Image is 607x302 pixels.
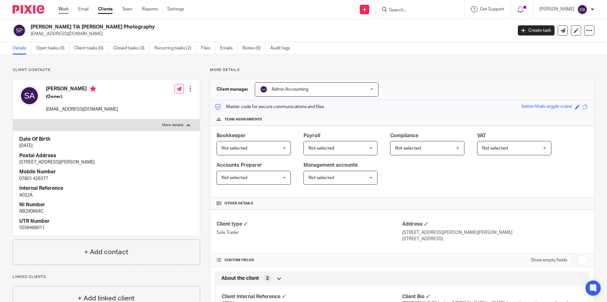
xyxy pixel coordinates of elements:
[402,221,588,228] h4: Address
[222,176,247,180] span: Not selected
[577,4,587,15] img: svg%3E
[13,274,200,280] p: Linked clients
[19,159,193,165] p: [STREET_ADDRESS][PERSON_NAME]
[58,6,69,12] a: Work
[90,86,96,92] i: Primary
[19,152,193,159] h4: Postal Address
[272,87,308,92] span: Admin Accounting
[46,93,118,100] h5: (Owner)
[31,24,413,30] h2: [PERSON_NAME] T/A [PERSON_NAME] Photography
[19,143,193,149] p: [DATE]
[220,42,238,55] a: Emails
[31,31,508,37] p: [EMAIL_ADDRESS][DOMAIN_NAME]
[303,163,358,168] span: Management accounts
[402,293,583,300] h4: Client Bio
[224,201,253,206] span: Other details
[142,6,158,12] a: Reports
[303,133,320,138] span: Payroll
[221,275,259,282] span: About the client
[19,202,193,208] h4: NI Number
[309,146,334,151] span: Not selected
[19,208,193,215] p: NB290664C
[19,176,193,182] p: 07801 429377
[389,8,445,13] input: Search
[19,185,193,192] h4: Internal Reference
[13,5,44,14] img: Pixie
[217,86,248,93] h3: Client manager
[217,229,402,236] p: Sole Trader
[113,42,150,55] a: Closed tasks (3)
[224,117,262,122] span: Team assignments
[19,218,193,225] h4: UTR Number
[217,163,262,168] span: Accounts Preparer
[217,258,402,263] h4: CUSTOM FIELDS
[74,42,108,55] a: Client tasks (0)
[266,275,269,282] span: 2
[531,257,567,263] label: Show empty fields
[482,146,508,151] span: Not selected
[19,192,193,198] p: A022A
[19,169,193,175] h4: Mobile Number
[222,293,402,300] h4: Client Internal Reference
[217,133,246,138] span: Bookkeeper
[270,42,295,55] a: Audit logs
[84,247,128,257] h4: + Add contact
[217,221,402,228] h4: Client type
[154,42,196,55] a: Recurring tasks (2)
[13,67,200,73] p: Client contacts
[201,42,215,55] a: Files
[13,24,26,37] img: svg%3E
[46,86,118,93] h4: [PERSON_NAME]
[477,133,486,138] span: VAT
[395,146,421,151] span: Not selected
[46,106,118,112] p: [EMAIL_ADDRESS][DOMAIN_NAME]
[402,229,588,236] p: [STREET_ADDRESS][PERSON_NAME][PERSON_NAME]
[13,42,31,55] a: Details
[539,6,574,12] p: [PERSON_NAME]
[167,6,184,12] a: Settings
[19,136,193,143] h4: Date Of Birth
[122,6,132,12] a: Team
[402,236,588,242] p: [STREET_ADDRESS]
[480,7,504,11] span: Get Support
[78,6,89,12] a: Email
[309,176,334,180] span: Not selected
[98,6,113,12] a: Clients
[222,146,247,151] span: Not selected
[210,67,594,73] p: More details
[260,86,267,93] img: svg%3E
[19,86,40,106] img: svg%3E
[162,123,183,128] p: More details
[390,133,418,138] span: Compliance
[215,104,324,110] p: Master code for secure communications and files
[522,103,572,111] div: better-khaki-argyle-crane
[518,25,555,35] a: Create task
[242,42,266,55] a: Notes (0)
[19,225,193,231] p: 5556469011
[36,42,70,55] a: Open tasks (4)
